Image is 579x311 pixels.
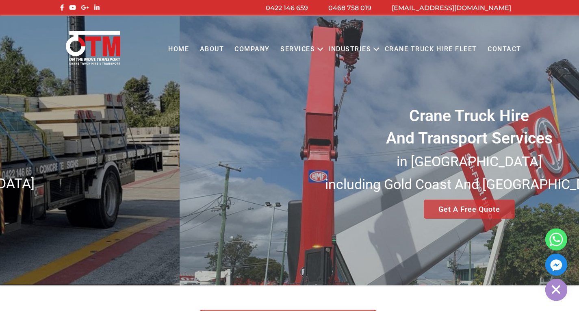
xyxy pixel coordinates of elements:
a: [EMAIL_ADDRESS][DOMAIN_NAME] [392,4,511,12]
a: Services [275,38,320,61]
a: 0468 758 019 [328,4,371,12]
a: 0422 146 659 [266,4,308,12]
a: Crane Truck Hire Fleet [379,38,482,61]
a: Whatsapp [545,228,567,250]
a: Contact [482,38,527,61]
a: Industries [323,38,376,61]
a: COMPANY [229,38,275,61]
a: Home [163,38,194,61]
a: Get A Free Quote [424,200,515,219]
a: Facebook_Messenger [545,254,567,276]
a: About [194,38,229,61]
